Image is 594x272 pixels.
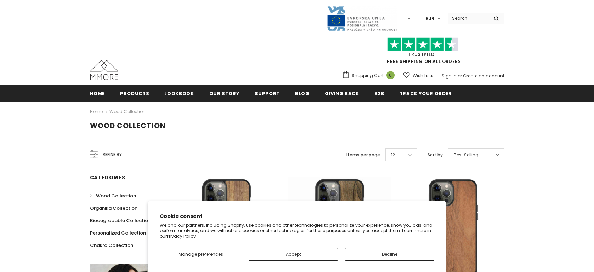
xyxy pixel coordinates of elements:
[255,85,280,101] a: support
[346,151,380,158] label: Items per page
[400,85,452,101] a: Track your order
[160,248,242,261] button: Manage preferences
[342,70,398,81] a: Shopping Cart 0
[90,214,151,227] a: Biodegradable Collection
[90,108,103,116] a: Home
[352,72,384,79] span: Shopping Cart
[426,15,434,22] span: EUR
[90,230,146,236] span: Personalized Collection
[90,174,125,181] span: Categories
[90,90,105,97] span: Home
[120,85,149,101] a: Products
[413,72,434,79] span: Wish Lists
[295,85,310,101] a: Blog
[408,51,438,57] a: Trustpilot
[90,202,137,214] a: Organika Collection
[90,60,118,80] img: MMORE Cases
[386,71,395,79] span: 0
[160,222,434,239] p: We and our partners, including Shopify, use cookies and other technologies to personalize your ex...
[295,90,310,97] span: Blog
[327,15,397,21] a: Javni Razpis
[103,151,122,158] span: Refine by
[428,151,443,158] label: Sort by
[249,248,338,261] button: Accept
[448,13,488,23] input: Search Site
[90,190,136,202] a: Wood Collection
[458,73,462,79] span: or
[164,85,194,101] a: Lookbook
[90,121,166,131] span: Wood Collection
[160,213,434,220] h2: Cookie consent
[90,239,133,251] a: Chakra Collection
[374,90,384,97] span: B2B
[454,151,479,158] span: Best Selling
[391,151,395,158] span: 12
[90,85,105,101] a: Home
[342,41,504,64] span: FREE SHIPPING ON ALL ORDERS
[209,90,240,97] span: Our Story
[90,205,137,212] span: Organika Collection
[325,85,359,101] a: Giving back
[179,251,223,257] span: Manage preferences
[90,227,146,239] a: Personalized Collection
[96,192,136,199] span: Wood Collection
[345,248,434,261] button: Decline
[255,90,280,97] span: support
[90,242,133,249] span: Chakra Collection
[442,73,457,79] a: Sign In
[109,109,146,115] a: Wood Collection
[403,69,434,82] a: Wish Lists
[400,90,452,97] span: Track your order
[387,37,458,51] img: Trust Pilot Stars
[327,6,397,31] img: Javni Razpis
[463,73,504,79] a: Create an account
[120,90,149,97] span: Products
[209,85,240,101] a: Our Story
[90,217,151,224] span: Biodegradable Collection
[167,233,196,239] a: Privacy Policy
[374,85,384,101] a: B2B
[325,90,359,97] span: Giving back
[164,90,194,97] span: Lookbook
